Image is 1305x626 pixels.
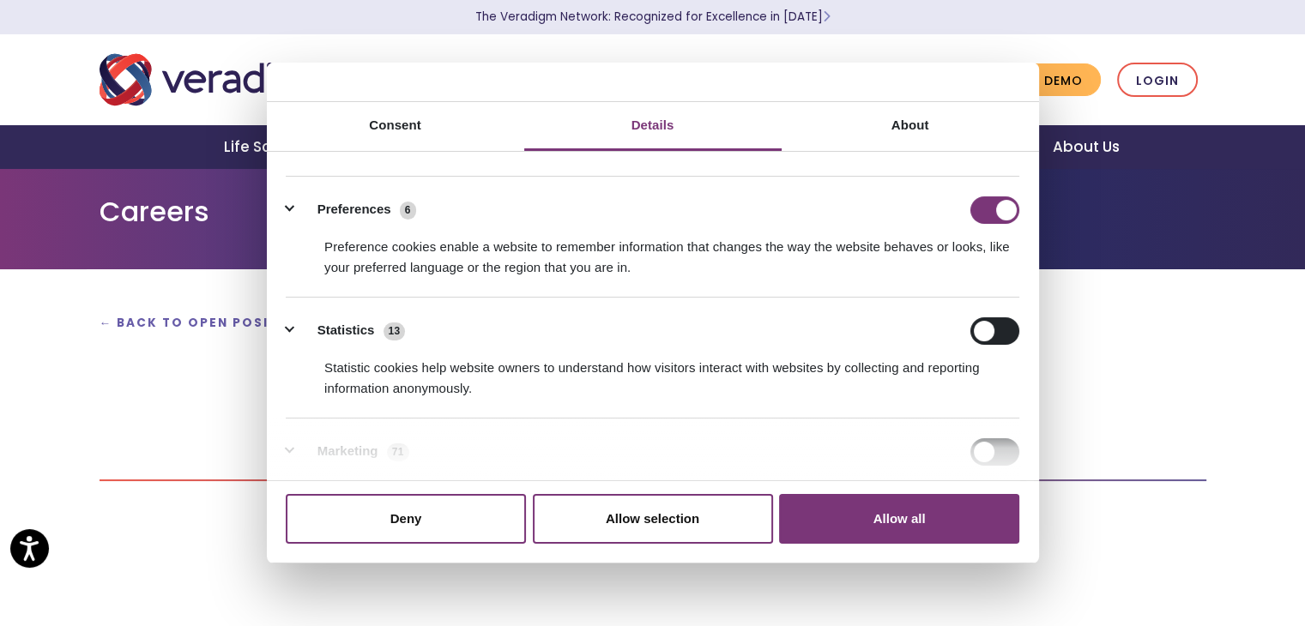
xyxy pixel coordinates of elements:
p: . [100,442,1206,466]
a: About Us [1032,125,1140,169]
button: Deny [286,494,526,544]
a: Life Sciences [203,125,346,169]
span: Learn More [823,9,831,25]
a: ← Back to Open Positions [100,315,316,331]
a: Consent [267,102,524,151]
button: Statistics (13) [286,317,416,345]
a: Login [1117,63,1198,98]
label: Statistics [317,321,375,340]
div: Statistic cookies help website owners to understand how visitors interact with websites by collec... [286,345,1019,399]
iframe: Drift Chat Widget [964,540,1284,605]
a: Details [524,102,782,151]
a: Get Demo [995,63,1101,97]
div: Preference cookies enable a website to remember information that changes the way the website beha... [286,224,1019,278]
button: Allow all [779,494,1019,544]
img: Veradigm logo [100,51,335,108]
label: Marketing [317,442,378,461]
h1: Careers [100,196,1206,228]
a: The Veradigm Network: Recognized for Excellence in [DATE]Learn More [475,9,831,25]
button: Allow selection [533,494,773,544]
a: About [782,102,1039,151]
div: Marketing cookies are used to track visitors across websites. The intention is to display ads tha... [286,466,1019,520]
h2: Together, let's transform health insightfully [100,348,1206,377]
h3: Scroll below to apply for this position! [100,397,1206,422]
label: Preferences [317,200,391,220]
button: Marketing (71) [286,438,420,466]
button: Preferences (6) [286,196,426,224]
